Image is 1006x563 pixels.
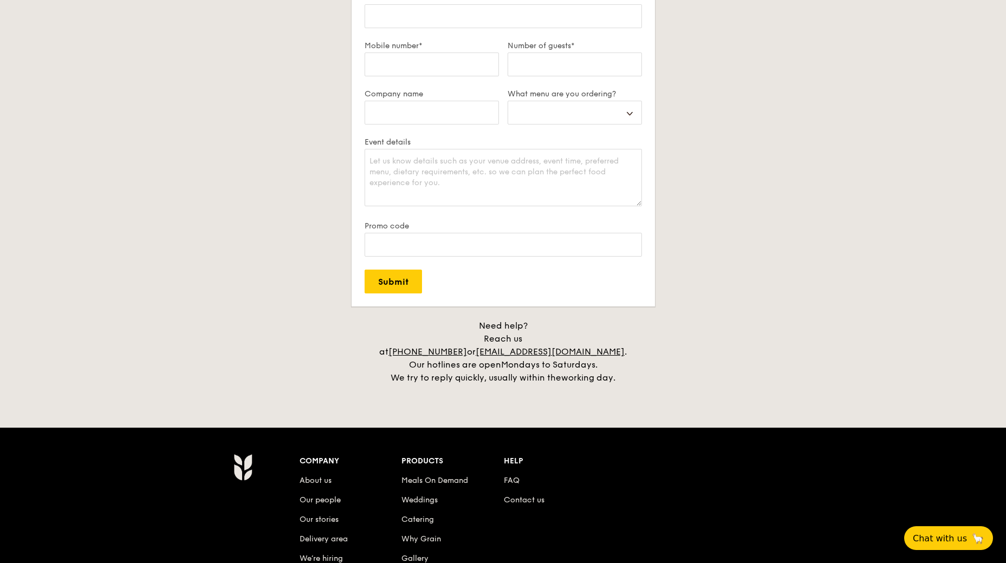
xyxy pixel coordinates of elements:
div: Company [300,454,402,469]
a: [PHONE_NUMBER] [388,346,467,357]
a: Why Grain [401,534,441,544]
label: Mobile number* [365,41,499,50]
span: Chat with us [913,533,967,544]
span: 🦙 [971,532,984,545]
button: Chat with us🦙 [904,526,993,550]
label: Promo code [365,221,642,231]
textarea: Let us know details such as your venue address, event time, preferred menu, dietary requirements,... [365,149,642,206]
span: Mondays to Saturdays. [501,359,598,370]
a: FAQ [504,476,520,485]
a: Contact us [504,495,544,505]
a: Catering [401,515,434,524]
a: We’re hiring [300,554,343,563]
a: Meals On Demand [401,476,468,485]
a: Our stories [300,515,339,524]
a: About us [300,476,332,485]
div: Help [504,454,606,469]
a: Delivery area [300,534,348,544]
label: Number of guests* [508,41,642,50]
a: [EMAIL_ADDRESS][DOMAIN_NAME] [476,346,625,357]
div: Need help? Reach us at or . Our hotlines are open We try to reply quickly, usually within the [368,319,639,384]
label: Company name [365,89,499,99]
a: Weddings [401,495,438,505]
div: Products [401,454,504,469]
a: Our people [300,495,341,505]
span: working day. [561,372,615,383]
a: Gallery [401,554,429,563]
img: AYc88T3wAAAABJRU5ErkJggg== [233,454,252,481]
input: Submit [365,270,422,293]
label: Event details [365,138,642,147]
label: What menu are you ordering? [508,89,642,99]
